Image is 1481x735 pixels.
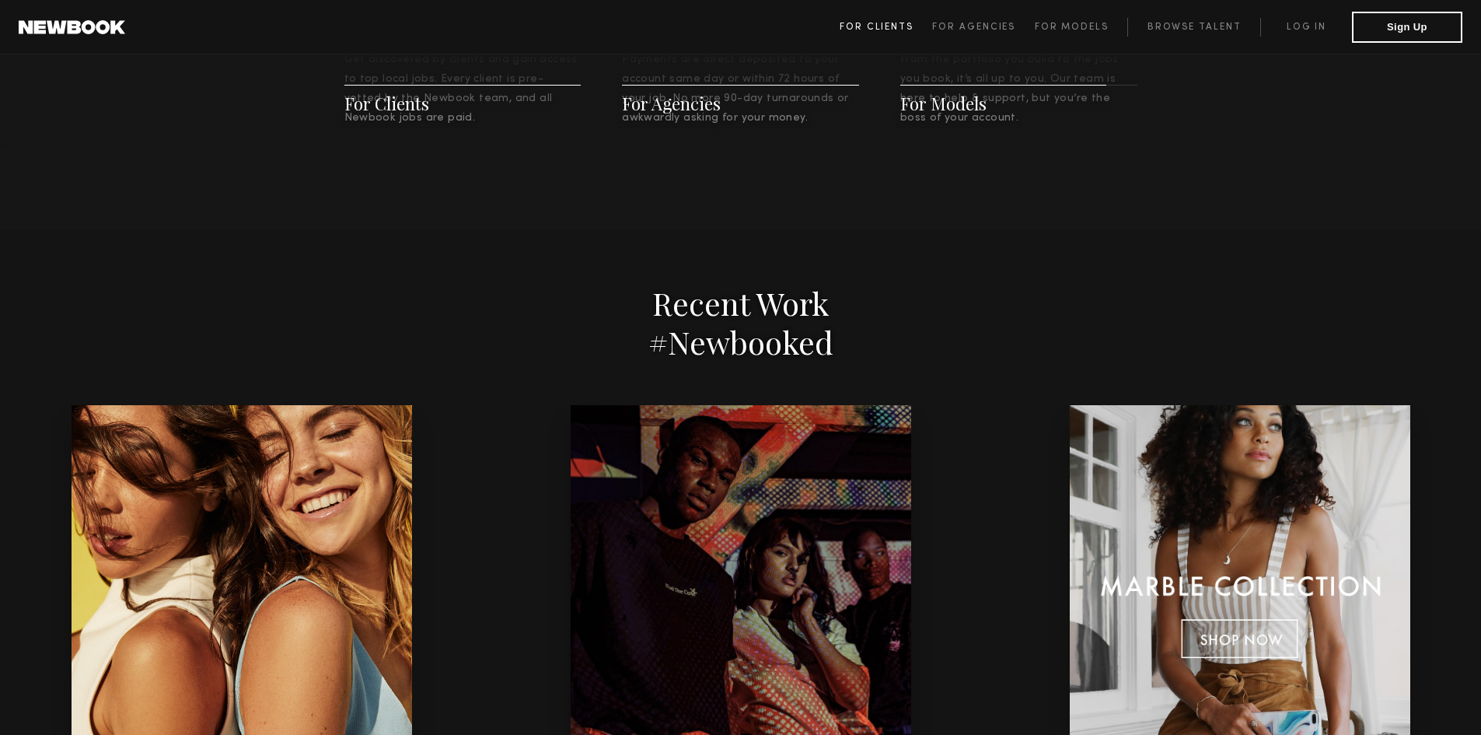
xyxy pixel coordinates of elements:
a: For Models [900,92,987,115]
span: For Clients [840,23,913,32]
a: Browse Talent [1127,18,1260,37]
span: For Agencies [932,23,1015,32]
a: For Agencies [622,92,721,115]
a: Log in [1260,18,1352,37]
span: For Models [1035,23,1109,32]
a: For Clients [840,18,932,37]
button: Sign Up [1352,12,1462,43]
a: For Clients [344,92,429,115]
a: For Models [1035,18,1128,37]
a: For Agencies [932,18,1034,37]
h2: Recent Work #Newbooked [536,284,946,362]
